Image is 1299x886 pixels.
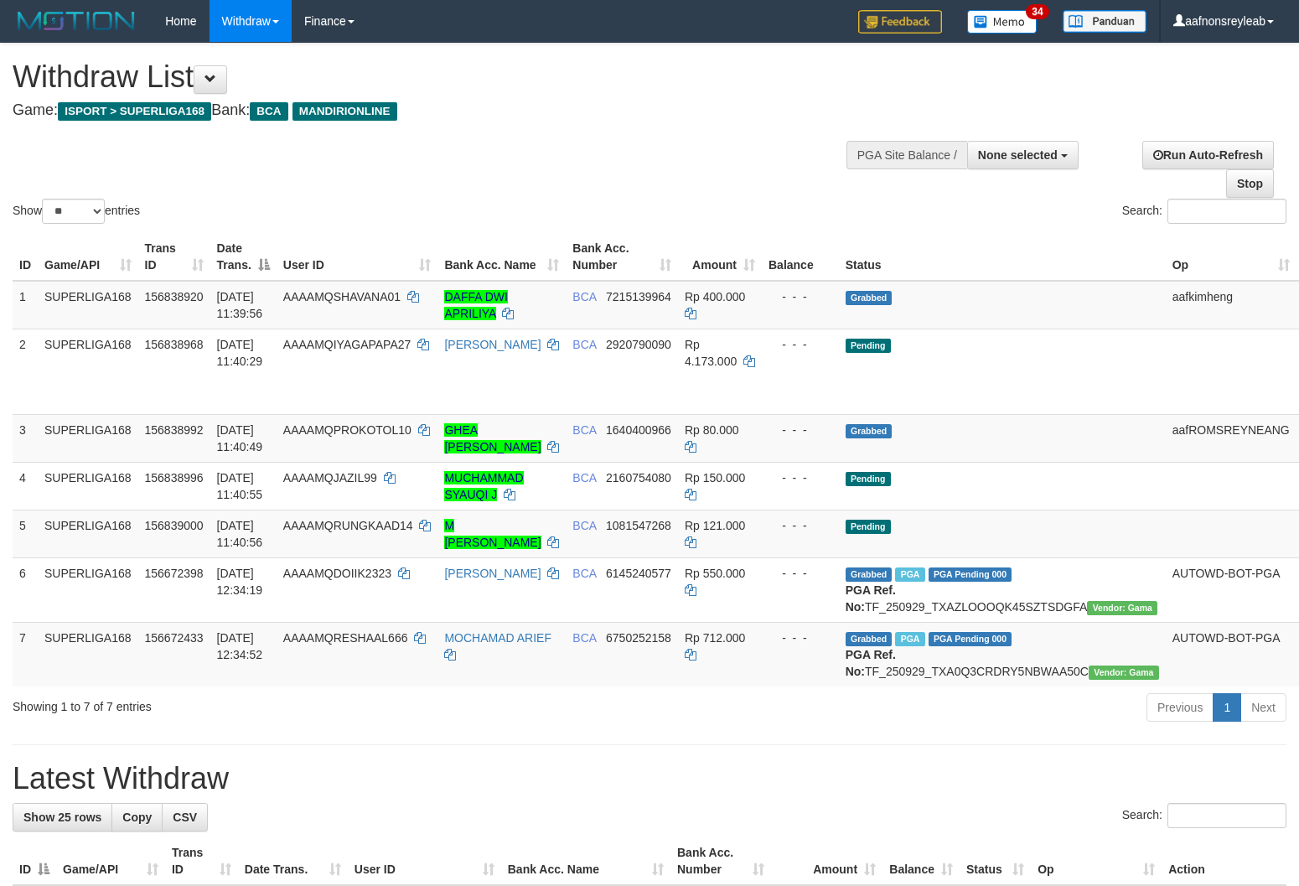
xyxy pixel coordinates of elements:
[1167,199,1286,224] input: Search:
[145,338,204,351] span: 156838968
[769,288,832,305] div: - - -
[238,837,348,885] th: Date Trans.: activate to sort column ascending
[572,471,596,484] span: BCA
[13,803,112,832] a: Show 25 rows
[1226,169,1274,198] a: Stop
[13,281,38,329] td: 1
[1166,414,1296,462] td: aafROMSREYNEANG
[38,557,138,622] td: SUPERLIGA168
[960,837,1031,885] th: Status: activate to sort column ascending
[967,141,1079,169] button: None selected
[846,141,967,169] div: PGA Site Balance /
[501,837,670,885] th: Bank Acc. Name: activate to sort column ascending
[250,102,287,121] span: BCA
[846,520,891,534] span: Pending
[145,423,204,437] span: 156838992
[145,631,204,645] span: 156672433
[839,622,1166,687] td: TF_250929_TXA0Q3CRDRY5NBWAA50C
[685,471,745,484] span: Rp 150.000
[572,290,596,303] span: BCA
[217,567,263,597] span: [DATE] 12:34:19
[978,148,1058,162] span: None selected
[13,462,38,510] td: 4
[1166,557,1296,622] td: AUTOWD-BOT-PGA
[1089,666,1159,680] span: Vendor URL: https://trx31.1velocity.biz
[217,423,263,453] span: [DATE] 11:40:49
[145,567,204,580] span: 156672398
[1146,693,1214,722] a: Previous
[572,567,596,580] span: BCA
[839,557,1166,622] td: TF_250929_TXAZLOOOQK45SZTSDGFA
[1166,622,1296,687] td: AUTOWD-BOT-PGA
[1142,141,1274,169] a: Run Auto-Refresh
[444,290,507,320] a: DAFFA DWI APRILIYA
[606,567,671,580] span: Copy 6145240577 to clipboard
[444,567,541,580] a: [PERSON_NAME]
[769,422,832,438] div: - - -
[13,233,38,281] th: ID
[122,811,152,824] span: Copy
[38,622,138,687] td: SUPERLIGA168
[762,233,839,281] th: Balance
[217,631,263,661] span: [DATE] 12:34:52
[846,472,891,486] span: Pending
[566,233,678,281] th: Bank Acc. Number: activate to sort column ascending
[13,622,38,687] td: 7
[283,631,408,645] span: AAAAMQRESHAAL666
[145,290,204,303] span: 156838920
[1167,803,1286,828] input: Search:
[685,631,745,645] span: Rp 712.000
[572,519,596,532] span: BCA
[846,583,896,614] b: PGA Ref. No:
[13,557,38,622] td: 6
[606,471,671,484] span: Copy 2160754080 to clipboard
[217,471,263,501] span: [DATE] 11:40:55
[685,290,745,303] span: Rp 400.000
[38,329,138,414] td: SUPERLIGA168
[846,339,891,353] span: Pending
[685,338,737,368] span: Rp 4.173.000
[846,648,896,678] b: PGA Ref. No:
[444,423,541,453] a: GHEA [PERSON_NAME]
[444,631,551,645] a: MOCHAMAD ARIEF
[1166,281,1296,329] td: aafkimheng
[572,631,596,645] span: BCA
[769,336,832,353] div: - - -
[13,329,38,414] td: 2
[685,423,739,437] span: Rp 80.000
[283,567,391,580] span: AAAAMQDOIIK2323
[437,233,566,281] th: Bank Acc. Name: activate to sort column ascending
[42,199,105,224] select: Showentries
[348,837,501,885] th: User ID: activate to sort column ascending
[217,338,263,368] span: [DATE] 11:40:29
[1122,199,1286,224] label: Search:
[606,631,671,645] span: Copy 6750252158 to clipboard
[13,8,140,34] img: MOTION_logo.png
[444,519,541,549] a: M [PERSON_NAME]
[839,233,1166,281] th: Status
[1026,4,1048,19] span: 34
[38,414,138,462] td: SUPERLIGA168
[13,414,38,462] td: 3
[145,471,204,484] span: 156838996
[929,567,1012,582] span: PGA Pending
[846,632,893,646] span: Grabbed
[572,423,596,437] span: BCA
[13,102,849,119] h4: Game: Bank:
[1162,837,1286,885] th: Action
[38,281,138,329] td: SUPERLIGA168
[769,469,832,486] div: - - -
[846,424,893,438] span: Grabbed
[292,102,397,121] span: MANDIRIONLINE
[277,233,438,281] th: User ID: activate to sort column ascending
[1213,693,1241,722] a: 1
[283,338,411,351] span: AAAAMQIYAGAPAPA27
[1122,803,1286,828] label: Search:
[967,10,1038,34] img: Button%20Memo.svg
[606,338,671,351] span: Copy 2920790090 to clipboard
[1087,601,1157,615] span: Vendor URL: https://trx31.1velocity.biz
[38,462,138,510] td: SUPERLIGA168
[283,519,413,532] span: AAAAMQRUNGKAAD14
[858,10,942,34] img: Feedback.jpg
[283,423,411,437] span: AAAAMQPROKOTOL10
